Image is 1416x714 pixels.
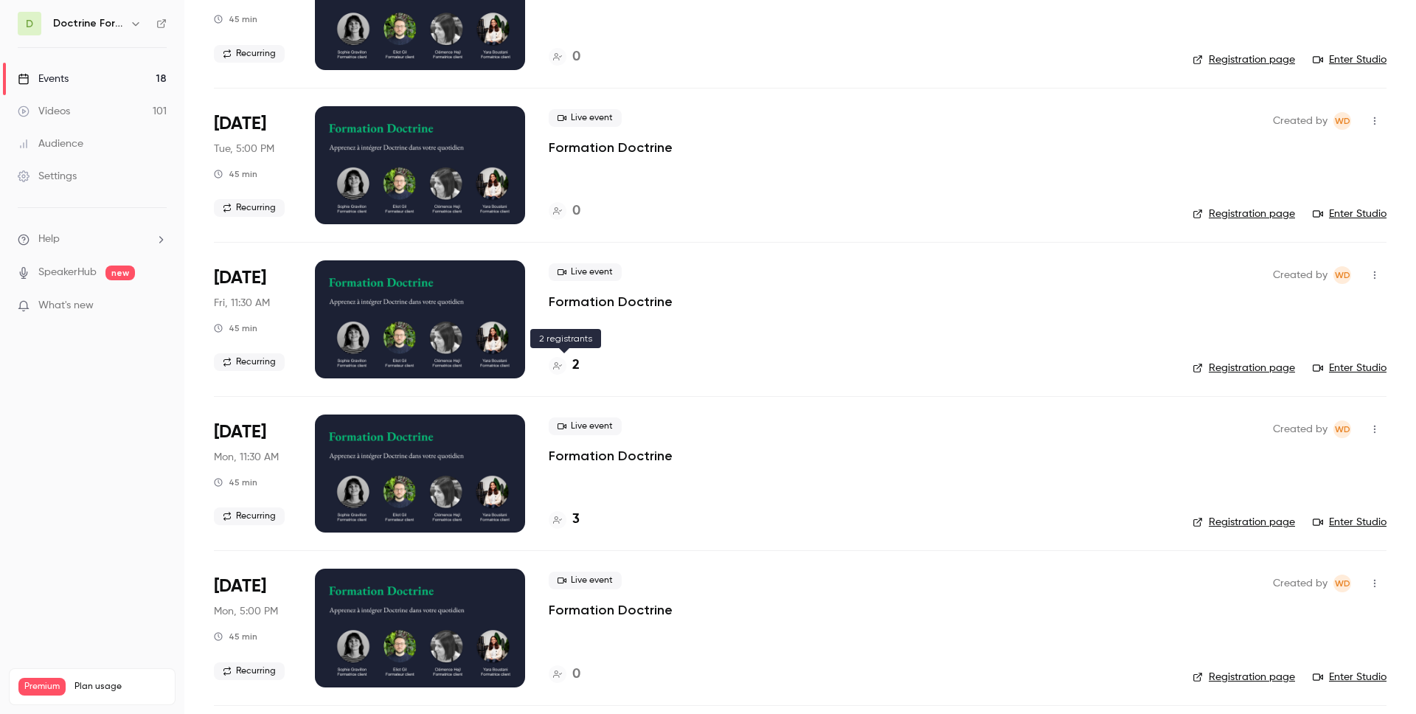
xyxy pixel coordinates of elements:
[38,265,97,280] a: SpeakerHub
[214,575,266,598] span: [DATE]
[572,665,580,684] h4: 0
[214,199,285,217] span: Recurring
[1313,361,1386,375] a: Enter Studio
[105,266,135,280] span: new
[214,112,266,136] span: [DATE]
[1333,112,1351,130] span: Webinar Doctrine
[572,510,580,530] h4: 3
[572,47,580,67] h4: 0
[38,232,60,247] span: Help
[18,104,70,119] div: Videos
[1313,515,1386,530] a: Enter Studio
[1193,361,1295,375] a: Registration page
[214,13,257,25] div: 45 min
[214,450,279,465] span: Mon, 11:30 AM
[214,266,266,290] span: [DATE]
[214,296,270,311] span: Fri, 11:30 AM
[18,169,77,184] div: Settings
[214,476,257,488] div: 45 min
[549,293,673,311] a: Formation Doctrine
[214,662,285,680] span: Recurring
[549,356,580,375] a: 2
[549,601,673,619] a: Formation Doctrine
[1193,515,1295,530] a: Registration page
[1333,575,1351,592] span: Webinar Doctrine
[214,168,257,180] div: 45 min
[1193,207,1295,221] a: Registration page
[549,139,673,156] a: Formation Doctrine
[572,201,580,221] h4: 0
[1333,266,1351,284] span: Webinar Doctrine
[149,299,167,313] iframe: Noticeable Trigger
[214,322,257,334] div: 45 min
[214,353,285,371] span: Recurring
[1313,670,1386,684] a: Enter Studio
[549,263,622,281] span: Live event
[549,201,580,221] a: 0
[214,631,257,642] div: 45 min
[1193,670,1295,684] a: Registration page
[549,665,580,684] a: 0
[214,604,278,619] span: Mon, 5:00 PM
[1333,420,1351,438] span: Webinar Doctrine
[549,109,622,127] span: Live event
[214,415,291,533] div: Oct 13 Mon, 11:30 AM (Europe/Paris)
[1335,575,1350,592] span: WD
[1335,420,1350,438] span: WD
[1335,266,1350,284] span: WD
[1273,420,1327,438] span: Created by
[549,572,622,589] span: Live event
[214,420,266,444] span: [DATE]
[1313,52,1386,67] a: Enter Studio
[18,72,69,86] div: Events
[18,232,167,247] li: help-dropdown-opener
[214,106,291,224] div: Oct 7 Tue, 5:00 PM (Europe/Paris)
[74,681,166,693] span: Plan usage
[549,47,580,67] a: 0
[1313,207,1386,221] a: Enter Studio
[214,45,285,63] span: Recurring
[1273,112,1327,130] span: Created by
[53,16,124,31] h6: Doctrine Formation Avocats
[549,510,580,530] a: 3
[572,356,580,375] h4: 2
[1273,575,1327,592] span: Created by
[214,569,291,687] div: Oct 13 Mon, 5:00 PM (Europe/Paris)
[214,507,285,525] span: Recurring
[1193,52,1295,67] a: Registration page
[214,142,274,156] span: Tue, 5:00 PM
[214,260,291,378] div: Oct 10 Fri, 11:30 AM (Europe/Paris)
[18,678,66,696] span: Premium
[38,298,94,313] span: What's new
[549,417,622,435] span: Live event
[1335,112,1350,130] span: WD
[18,136,83,151] div: Audience
[549,447,673,465] a: Formation Doctrine
[26,16,33,32] span: D
[1273,266,1327,284] span: Created by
